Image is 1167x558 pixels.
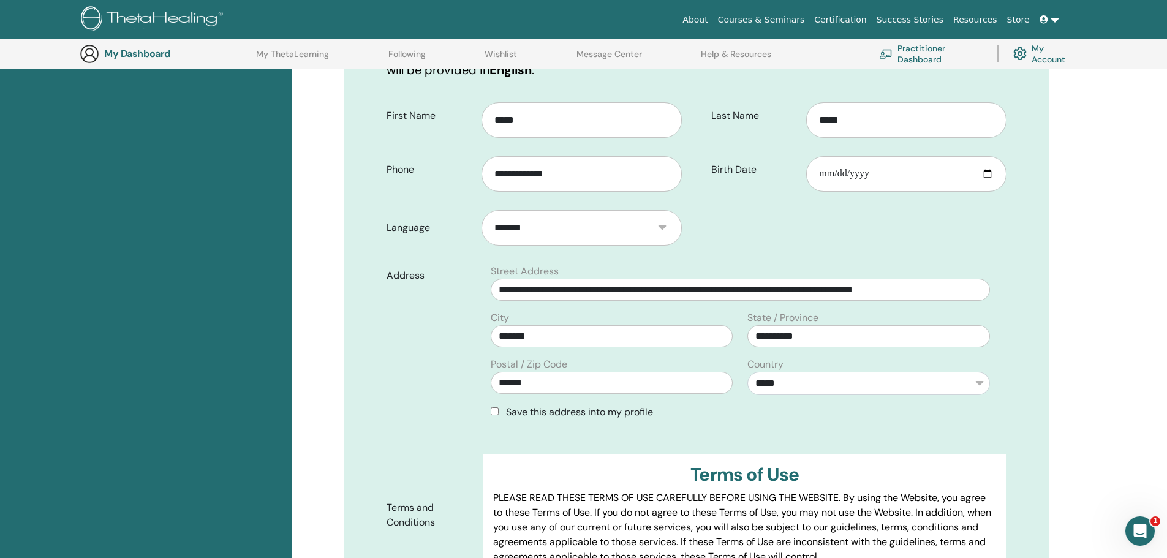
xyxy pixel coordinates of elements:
[713,9,810,31] a: Courses & Seminars
[809,9,871,31] a: Certification
[1125,516,1155,546] iframe: Intercom live chat
[948,9,1002,31] a: Resources
[377,158,482,181] label: Phone
[491,357,567,372] label: Postal / Zip Code
[377,496,484,534] label: Terms and Conditions
[1013,40,1075,67] a: My Account
[491,311,509,325] label: City
[491,264,559,279] label: Street Address
[377,216,482,239] label: Language
[256,49,329,69] a: My ThetaLearning
[678,9,712,31] a: About
[1013,44,1027,63] img: cog.svg
[485,49,517,69] a: Wishlist
[747,357,784,372] label: Country
[747,311,818,325] label: State / Province
[701,49,771,69] a: Help & Resources
[576,49,642,69] a: Message Center
[493,464,996,486] h3: Terms of Use
[702,104,807,127] label: Last Name
[506,405,653,418] span: Save this address into my profile
[388,49,426,69] a: Following
[377,104,482,127] label: First Name
[489,62,532,78] b: English
[81,6,227,34] img: logo.png
[872,9,948,31] a: Success Stories
[879,49,893,59] img: chalkboard-teacher.svg
[104,48,227,59] h3: My Dashboard
[80,44,99,64] img: generic-user-icon.jpg
[377,264,484,287] label: Address
[1150,516,1160,526] span: 1
[1002,9,1035,31] a: Store
[879,40,983,67] a: Practitioner Dashboard
[702,158,807,181] label: Birth Date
